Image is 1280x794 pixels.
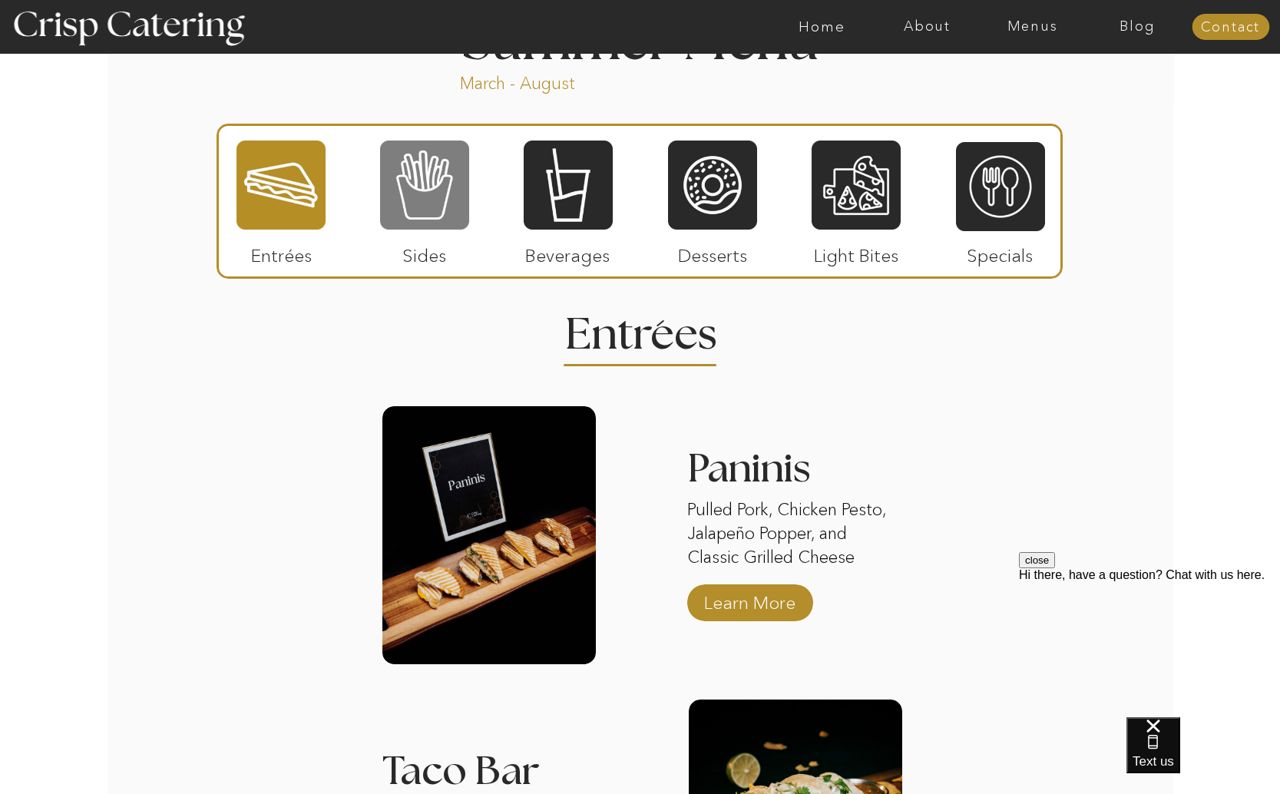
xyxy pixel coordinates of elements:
iframe: podium webchat widget bubble [1126,717,1280,794]
h3: Paninis [687,449,901,498]
a: Contact [1192,20,1269,35]
p: Beverages [517,230,619,274]
p: Pulled Pork, Chicken Pesto, Jalapeño Popper, and Classic Grilled Cheese [687,498,901,572]
a: Home [769,19,875,35]
p: Light Bites [805,230,908,274]
p: Desserts [662,230,764,274]
a: Learn More [699,577,801,621]
h1: Summer Menu [427,16,854,61]
p: March - August [460,72,671,90]
h2: Entrees [565,313,716,343]
a: Menus [980,19,1085,35]
h3: Taco Bar [382,752,596,771]
p: Sides [373,230,475,274]
a: Blog [1085,19,1190,35]
iframe: podium webchat widget prompt [1019,552,1280,736]
p: Specials [949,230,1051,274]
p: Entrées [230,230,332,274]
a: About [875,19,980,35]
